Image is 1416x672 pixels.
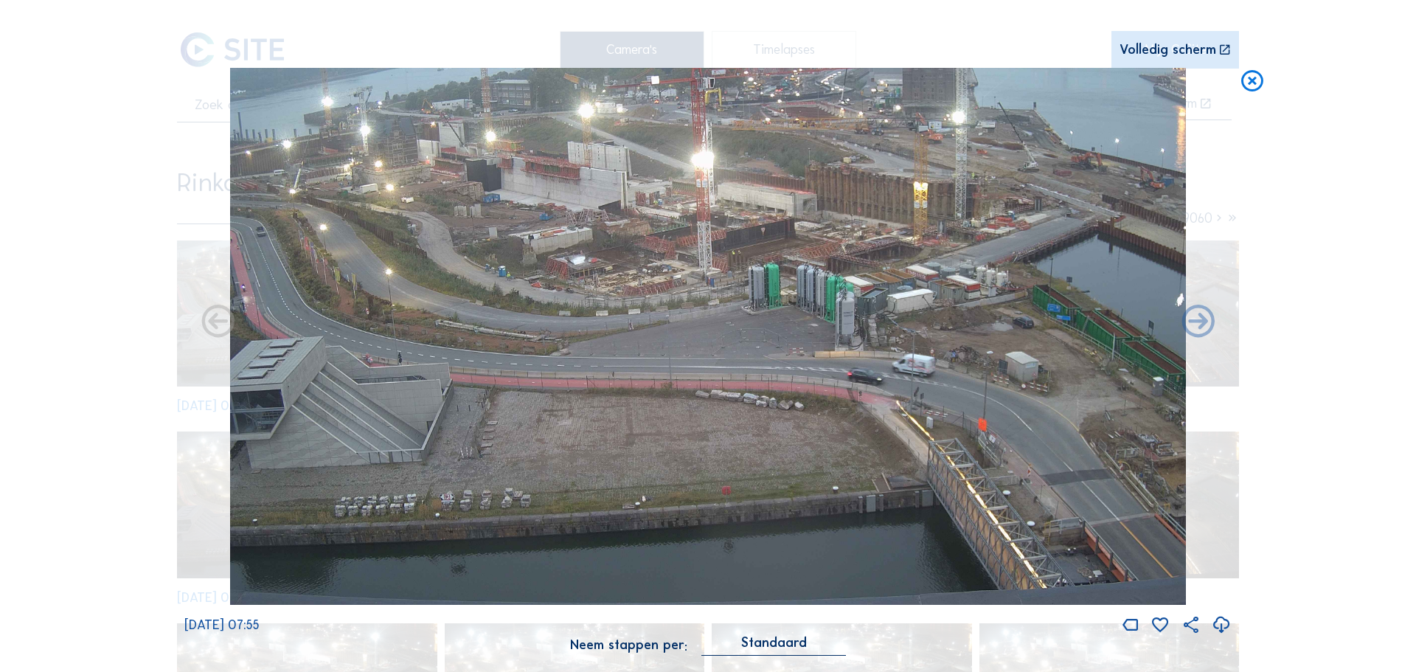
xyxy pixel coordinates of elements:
[184,617,260,633] span: [DATE] 07:55
[1120,44,1216,58] div: Volledig scherm
[1179,302,1218,342] i: Back
[741,636,807,649] div: Standaard
[701,636,846,656] div: Standaard
[570,639,687,652] div: Neem stappen per:
[198,302,237,342] i: Forward
[230,68,1186,606] img: Image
